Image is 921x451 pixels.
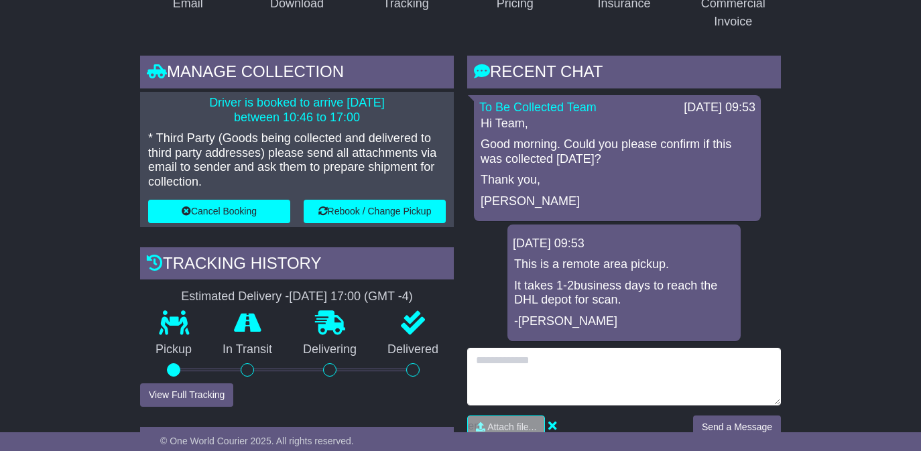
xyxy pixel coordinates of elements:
[288,342,372,357] p: Delivering
[684,101,755,115] div: [DATE] 09:53
[304,200,446,223] button: Rebook / Change Pickup
[140,289,454,304] div: Estimated Delivery -
[467,56,781,92] div: RECENT CHAT
[481,194,754,209] p: [PERSON_NAME]
[481,117,754,131] p: Hi Team,
[148,200,290,223] button: Cancel Booking
[693,415,781,439] button: Send a Message
[207,342,288,357] p: In Transit
[140,342,207,357] p: Pickup
[514,257,734,272] p: This is a remote area pickup.
[289,289,412,304] div: [DATE] 17:00 (GMT -4)
[148,131,446,189] p: * Third Party (Goods being collected and delivered to third party addresses) please send all atta...
[479,101,597,114] a: To Be Collected Team
[372,342,454,357] p: Delivered
[160,436,354,446] span: © One World Courier 2025. All rights reserved.
[140,56,454,92] div: Manage collection
[148,96,446,125] p: Driver is booked to arrive [DATE] between 10:46 to 17:00
[140,247,454,283] div: Tracking history
[513,237,735,251] div: [DATE] 09:53
[481,173,754,188] p: Thank you,
[140,383,233,407] button: View Full Tracking
[481,137,754,166] p: Good morning. Could you please confirm if this was collected [DATE]?
[514,279,734,308] p: It takes 1-2business days to reach the DHL depot for scan.
[514,314,734,329] p: -[PERSON_NAME]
